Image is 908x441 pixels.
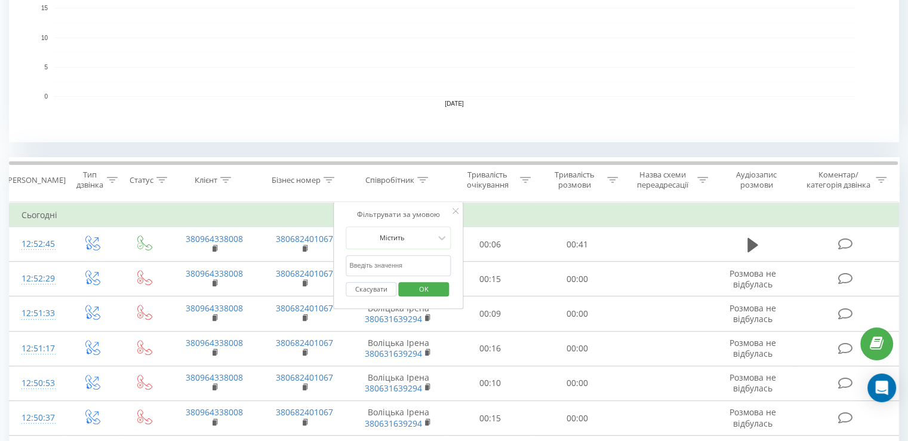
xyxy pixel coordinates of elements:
[21,337,53,360] div: 12:51:17
[350,366,447,400] td: Воліцька Ірена
[534,262,620,296] td: 00:00
[350,296,447,331] td: Воліцька Ірена
[346,282,396,297] button: Скасувати
[445,100,464,107] text: [DATE]
[21,267,53,290] div: 12:52:29
[534,331,620,366] td: 00:00
[365,382,422,394] a: 380631639294
[276,302,333,314] a: 380682401067
[730,406,776,428] span: Розмова не відбулась
[365,348,422,359] a: 380631639294
[21,232,53,256] div: 12:52:45
[276,372,333,383] a: 380682401067
[186,337,243,348] a: 380964338008
[41,35,48,41] text: 10
[534,366,620,400] td: 00:00
[407,280,441,298] span: OK
[398,282,449,297] button: OK
[350,401,447,436] td: Воліцька Ірена
[447,401,534,436] td: 00:15
[447,262,534,296] td: 00:15
[44,93,48,100] text: 0
[534,296,620,331] td: 00:00
[632,170,694,190] div: Назва схеми переадресації
[346,209,451,220] div: Фільтрувати за умовою
[186,268,243,279] a: 380964338008
[21,372,53,395] div: 12:50:53
[41,5,48,12] text: 15
[365,175,414,185] div: Співробітник
[867,373,896,402] div: Open Intercom Messenger
[447,296,534,331] td: 00:09
[365,313,422,324] a: 380631639294
[276,268,333,279] a: 380682401067
[75,170,103,190] div: Тип дзвінка
[803,170,873,190] div: Коментар/категорія дзвінка
[458,170,518,190] div: Тривалість очікування
[447,331,534,366] td: 00:16
[730,302,776,324] span: Розмова не відбулась
[350,331,447,366] td: Воліцька Ірена
[21,406,53,430] div: 12:50:37
[447,227,534,262] td: 00:06
[186,406,243,418] a: 380964338008
[186,372,243,383] a: 380964338008
[534,227,620,262] td: 00:41
[186,302,243,314] a: 380964338008
[346,255,451,276] input: Введіть значення
[276,337,333,348] a: 380682401067
[730,337,776,359] span: Розмова не відбулась
[44,64,48,71] text: 5
[130,175,153,185] div: Статус
[730,372,776,394] span: Розмова не відбулась
[272,175,321,185] div: Бізнес номер
[534,401,620,436] td: 00:00
[276,406,333,418] a: 380682401067
[276,233,333,244] a: 380682401067
[186,233,243,244] a: 380964338008
[21,302,53,325] div: 12:51:33
[447,366,534,400] td: 00:10
[730,268,776,290] span: Розмова не відбулась
[365,418,422,429] a: 380631639294
[722,170,792,190] div: Аудіозапис розмови
[544,170,604,190] div: Тривалість розмови
[10,203,899,227] td: Сьогодні
[195,175,217,185] div: Клієнт
[5,175,66,185] div: [PERSON_NAME]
